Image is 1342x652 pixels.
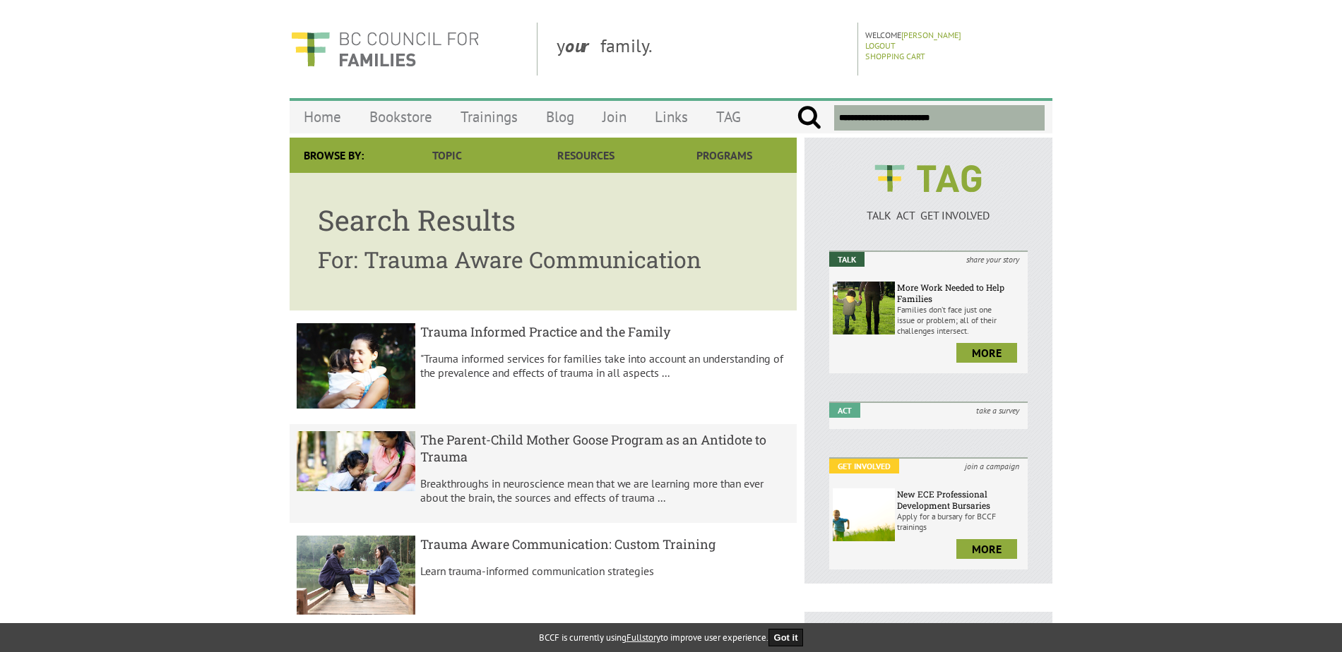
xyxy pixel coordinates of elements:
a: TAG [702,100,755,133]
a: Shopping Cart [865,51,925,61]
button: Got it [768,629,804,646]
a: Home [290,100,355,133]
h2: For: Trauma Aware Communication [318,244,768,274]
a: Programs [655,138,794,173]
a: Topic [378,138,516,173]
input: Submit [797,105,821,131]
img: result.title [297,323,415,409]
img: BCCF's TAG Logo [865,152,992,205]
i: share your story [958,252,1028,267]
a: more [956,539,1017,559]
a: Trainings [446,100,532,133]
i: join a campaign [956,459,1028,473]
div: y family. [545,23,858,76]
h1: Search Results [318,201,768,239]
a: result.title Trauma Aware Communication: Custom Training Learn trauma-informed communication stra... [290,529,797,624]
img: result.title [297,431,415,491]
h5: Trauma Aware Communication: Custom Training [420,536,790,553]
a: [PERSON_NAME] [901,30,961,40]
i: take a survey [968,403,1028,418]
a: Bookstore [355,100,446,133]
img: BC Council for FAMILIES [290,23,480,76]
a: result.title Trauma Informed Practice and the Family "Trauma informed services for families take ... [290,316,797,418]
img: result.title [297,536,415,615]
p: Learn trauma-informed communication strategies [420,564,790,578]
a: result.title The Parent-Child Mother Goose Program as an Antidote to Trauma Breakthroughs in neur... [290,424,797,523]
a: TALK ACT GET INVOLVED [829,194,1028,222]
p: "Trauma informed services for families take into account an understanding of the prevalence and e... [420,351,790,380]
a: Links [641,100,702,133]
p: Welcome [865,30,1048,40]
p: Families don’t face just one issue or problem; all of their challenges intersect. [897,304,1024,336]
em: Act [829,403,860,418]
h5: The Parent-Child Mother Goose Program as an Antidote to Trauma [420,431,790,465]
a: Logout [865,40,896,51]
em: Talk [829,252,865,267]
a: Resources [516,138,655,173]
h5: Trauma Informed Practice and the Family [420,323,790,340]
p: Breakthroughs in neuroscience mean that we are learning more than ever about the brain, the sourc... [420,476,790,505]
h6: New ECE Professional Development Bursaries [897,488,1024,511]
p: Apply for a bursary for BCCF trainings [897,511,1024,532]
a: Fullstory [627,632,660,644]
strong: our [565,34,600,57]
a: more [956,343,1017,363]
a: Blog [532,100,588,133]
p: TALK ACT GET INVOLVED [829,208,1028,222]
a: Join [588,100,641,133]
h6: More Work Needed to Help Families [897,282,1024,304]
em: Get Involved [829,459,899,473]
div: Browse By: [290,138,378,173]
